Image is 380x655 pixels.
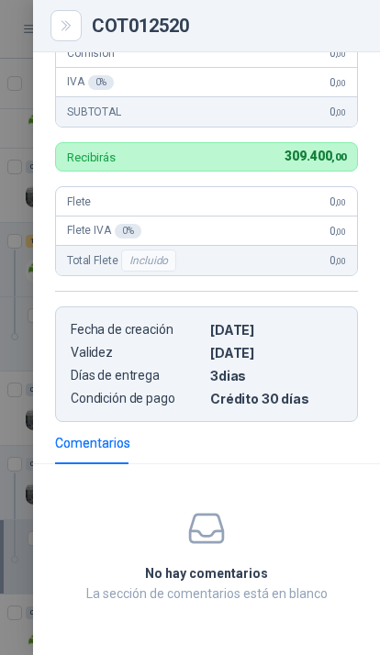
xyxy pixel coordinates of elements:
[71,345,203,361] p: Validez
[285,149,346,163] span: 309.400
[77,563,336,583] h2: No hay comentarios
[55,15,77,37] button: Close
[115,224,141,239] div: 0 %
[331,151,346,163] span: ,00
[71,368,203,383] p: Días de entrega
[55,433,130,453] div: Comentarios
[335,78,346,88] span: ,00
[210,368,342,383] p: 3 dias
[67,105,121,118] span: SUBTOTAL
[67,224,141,239] span: Flete IVA
[210,322,342,338] p: [DATE]
[71,322,203,338] p: Fecha de creación
[67,75,114,90] span: IVA
[67,151,116,163] p: Recibirás
[330,47,346,60] span: 0
[71,391,203,406] p: Condición de pago
[67,47,115,60] span: Comisión
[335,107,346,117] span: ,00
[67,195,91,208] span: Flete
[330,195,346,208] span: 0
[335,227,346,237] span: ,00
[330,105,346,118] span: 0
[330,76,346,89] span: 0
[335,49,346,59] span: ,00
[210,391,342,406] p: Crédito 30 días
[335,197,346,207] span: ,00
[330,225,346,238] span: 0
[210,345,342,361] p: [DATE]
[92,17,358,35] div: COT012520
[121,250,176,272] div: Incluido
[67,250,180,272] span: Total Flete
[335,256,346,266] span: ,00
[330,254,346,267] span: 0
[88,75,115,90] div: 0 %
[77,583,336,604] p: La sección de comentarios está en blanco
